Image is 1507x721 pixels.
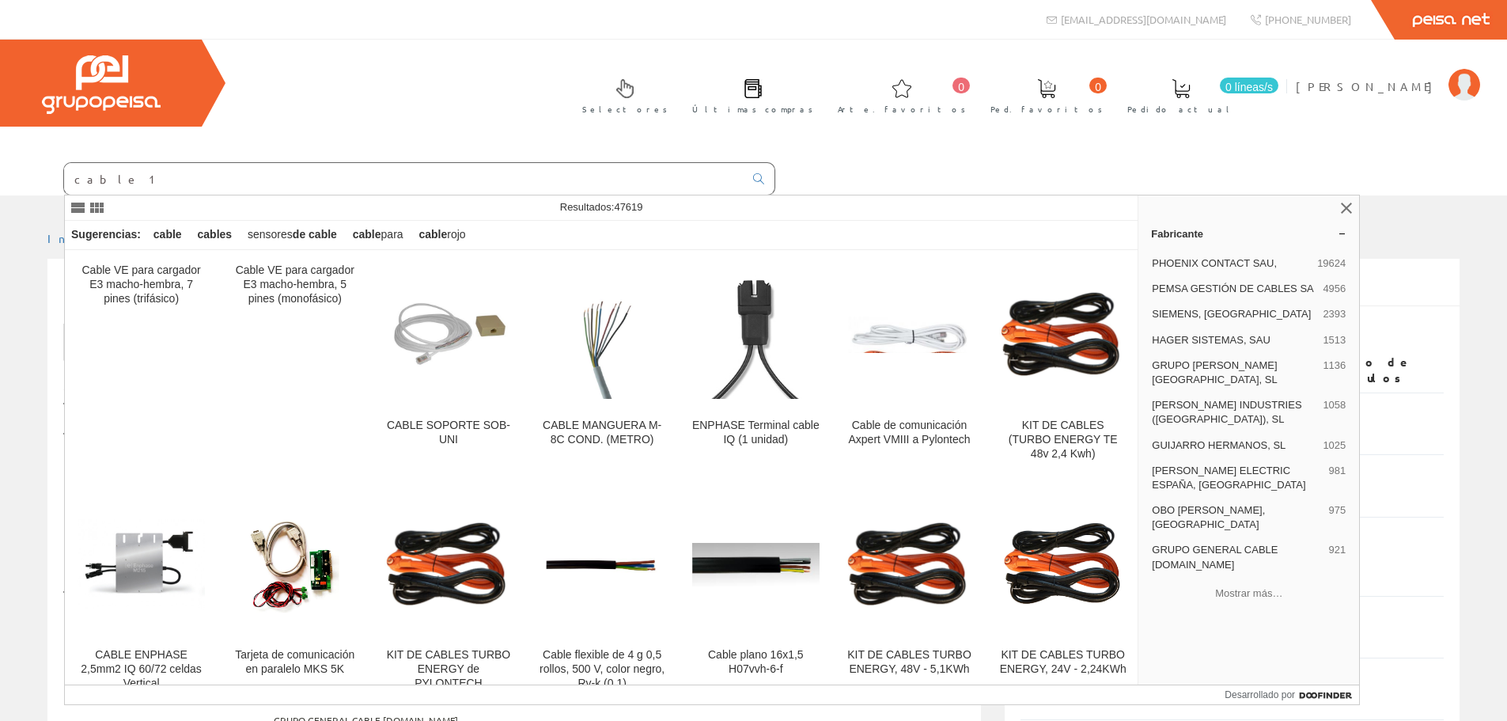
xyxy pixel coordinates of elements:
[582,103,668,115] font: Selectores
[999,501,1126,628] img: KIT DE CABLES TURBO ENERGY, 24V - 2,24KWh
[384,520,512,609] img: KIT DE CABLES TURBO ENERGY de PYLONTECH
[1009,419,1118,460] font: KIT DE CABLES (TURBO ENERGY TE 48v 2,4 Kwh)
[235,648,354,675] font: Tarjeta de comunicación en paralelo MKS 5K
[63,324,305,361] a: Listado de artículos
[1152,439,1285,451] font: GUIJARRO HERMANOS, SL
[560,201,615,213] font: Resultados:
[1215,587,1282,599] font: Mostrar más…
[1152,544,1278,570] font: GRUPO GENERAL CABLE [DOMAIN_NAME]
[1323,439,1346,451] font: 1025
[1296,79,1441,93] font: [PERSON_NAME]
[1323,308,1346,320] font: 2393
[71,228,141,241] font: Sugerencias:
[1323,359,1346,371] font: 1136
[353,228,381,241] font: cable
[680,480,832,709] a: Cable plano 16x1,5 H07vvh-6-f Cable plano 16x1,5 H07vvh-6-f
[1152,504,1265,530] font: OBO [PERSON_NAME], [GEOGRAPHIC_DATA]
[1152,399,1301,425] font: [PERSON_NAME] INDUSTRIES ([GEOGRAPHIC_DATA]), SL
[387,648,511,689] font: KIT DE CABLES TURBO ENERGY de PYLONTECH
[1145,579,1353,606] button: Mostrar más…
[1225,81,1273,93] font: 0 líneas/s
[692,271,820,398] img: ENPHASE Terminal cable IQ (1 unidad)
[1329,544,1346,556] font: 921
[1152,359,1277,385] font: GRUPO [PERSON_NAME] [GEOGRAPHIC_DATA], SL
[1317,257,1346,269] font: 19624
[1296,66,1480,81] a: [PERSON_NAME]
[1151,228,1203,240] font: Fabricante
[1152,283,1313,294] font: PEMSA GESTIÓN DE CABLES SA
[153,228,182,241] font: cable
[1323,334,1346,346] font: 1513
[372,251,524,480] a: CABLE SOPORTE SOB-UNI CABLE SOPORTE SOB-UNI
[64,163,744,195] input: Buscar ...
[1152,334,1270,346] font: HAGER SISTEMAS, SAU
[418,228,447,241] font: cable
[1152,465,1305,491] font: [PERSON_NAME] ELECTRIC ESPAÑA, [GEOGRAPHIC_DATA]
[833,251,986,480] a: Cable de comunicación Axpert VMIII a Pylontech Cable de comunicación Axpert VMIII a Pylontech
[65,251,218,480] a: Cable VE para cargador E3 macho-hembra, 7 pines (trifásico)
[539,553,666,575] img: Cable flexible de 4 g 0,5 rollos, 500 V, color negro, Rv-k (0,1)
[1311,355,1412,385] font: Número de artículos
[846,317,973,353] img: Cable de comunicación Axpert VMIII a Pylontech
[293,228,337,241] font: de cable
[81,648,202,689] font: CABLE ENPHASE 2,5mm2 IQ 60/72 celdas Vertical
[63,283,142,316] font: cables
[63,378,138,392] font: Mostrar
[539,271,666,398] img: CABLE MANGUERA M-8C COND. (METRO)
[1000,648,1126,675] font: KIT DE CABLES TURBO ENERGY, 24V - 2,24KWh
[692,103,813,115] font: Últimas compras
[447,228,465,241] font: rojo
[958,81,964,93] font: 0
[372,480,524,709] a: KIT DE CABLES TURBO ENERGY de PYLONTECH KIT DE CABLES TURBO ENERGY de PYLONTECH
[543,419,661,446] font: CABLE MANGUERA M-8C COND. (METRO)
[566,66,676,123] a: Selectores
[81,264,200,305] font: Cable VE para cargador E3 macho-hembra, 7 pines (trifásico)
[389,264,508,406] img: CABLE SOPORTE SOB-UNI
[614,201,642,213] font: 47619
[1323,283,1346,294] font: 4956
[65,480,218,709] a: CABLE ENPHASE 2,5mm2 IQ 60/72 celdas Vertical CABLE ENPHASE 2,5mm2 IQ 60/72 celdas Vertical
[381,228,403,241] font: para
[833,480,986,709] a: KIT DE CABLES TURBO ENERGY, 48V - 5,1KWh KIT DE CABLES TURBO ENERGY, 48V - 5,1KWh
[387,419,510,446] font: CABLE SOPORTE SOB-UNI
[526,251,679,480] a: CABLE MANGUERA M-8C COND. (METRO) CABLE MANGUERA M-8C COND. (METRO)
[78,501,205,628] img: CABLE ENPHASE 2,5mm2 IQ 60/72 celdas Vertical
[680,251,832,480] a: ENPHASE Terminal cable IQ (1 unidad) ENPHASE Terminal cable IQ (1 unidad)
[1152,257,1277,269] font: PHOENIX CONTACT SAU,
[838,103,966,115] font: Arte. favoritos
[848,419,970,446] font: Cable de comunicación Axpert VMIII a Pylontech
[1138,221,1359,246] a: Fabricante
[846,520,973,609] img: KIT DE CABLES TURBO ENERGY, 48V - 5,1KWh
[1329,504,1346,516] font: 975
[990,103,1103,115] font: Ped. favoritos
[847,648,971,675] font: KIT DE CABLES TURBO ENERGY, 48V - 5,1KWh
[1329,465,1346,476] font: 981
[1152,308,1311,320] font: SIEMENS, [GEOGRAPHIC_DATA]
[47,231,115,245] a: Inicio
[708,648,804,675] font: Cable plano 16x1,5 H07vvh-6-f
[1323,399,1346,411] font: 1058
[692,543,820,586] img: Cable plano 16x1,5 H07vvh-6-f
[248,228,293,241] font: sensores
[218,480,371,709] a: Tarjeta de comunicación en paralelo MKS 5K Tarjeta de comunicación en paralelo MKS 5K
[676,66,821,123] a: Últimas compras
[218,251,371,480] a: Cable VE para cargador E3 macho-hembra, 5 pines (monofásico)
[986,480,1139,709] a: KIT DE CABLES TURBO ENERGY, 24V - 2,24KWh KIT DE CABLES TURBO ENERGY, 24V - 2,24KWh
[1225,689,1295,700] font: Desarrollado por
[1127,103,1235,115] font: Pedido actual
[540,648,665,689] font: Cable flexible de 4 g 0,5 rollos, 500 V, color negro, Rv-k (0,1)
[526,480,679,709] a: Cable flexible de 4 g 0,5 rollos, 500 V, color negro, Rv-k (0,1) Cable flexible de 4 g 0,5 rollos...
[1095,81,1101,93] font: 0
[42,55,161,114] img: Grupo Peisa
[1061,13,1226,26] font: [EMAIL_ADDRESS][DOMAIN_NAME]
[692,419,820,446] font: ENPHASE Terminal cable IQ (1 unidad)
[231,517,358,613] img: Tarjeta de comunicación en paralelo MKS 5K
[986,251,1139,480] a: KIT DE CABLES (TURBO ENERGY TE 48v 2,4 Kwh) KIT DE CABLES (TURBO ENERGY TE 48v 2,4 Kwh)
[999,290,1126,379] img: KIT DE CABLES (TURBO ENERGY TE 48v 2,4 Kwh)
[198,228,233,241] font: cables
[236,264,354,305] font: Cable VE para cargador E3 macho-hembra, 5 pines (monofásico)
[1265,13,1351,26] font: [PHONE_NUMBER]
[1225,685,1359,704] a: Desarrollado por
